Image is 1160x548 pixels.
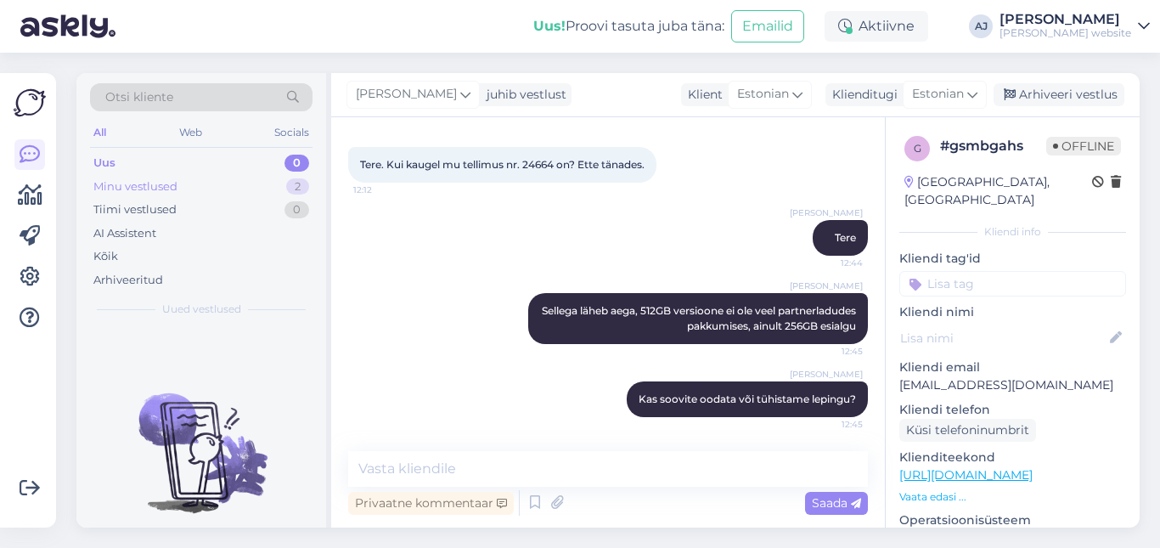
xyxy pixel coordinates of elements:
input: Lisa nimi [900,329,1107,347]
div: Tiimi vestlused [93,201,177,218]
p: Kliendi telefon [899,401,1126,419]
div: # gsmbgahs [940,136,1046,156]
div: All [90,121,110,144]
img: No chats [76,363,326,516]
span: Saada [812,495,861,511]
span: Sellega läheb aega, 512GB versioone ei ole veel partnerladudes pakkumises, ainult 256GB esialgu [542,304,859,332]
p: Kliendi tag'id [899,250,1126,268]
span: 12:44 [799,257,863,269]
div: Küsi telefoninumbrit [899,419,1036,442]
span: Tere [835,231,856,244]
span: Otsi kliente [105,88,173,106]
input: Lisa tag [899,271,1126,297]
div: AI Assistent [93,225,156,242]
span: 12:45 [799,345,863,358]
button: Emailid [731,10,804,42]
div: Klient [681,86,723,104]
span: [PERSON_NAME] [790,280,863,292]
div: Kõik [93,248,118,265]
div: 0 [284,155,309,172]
p: Kliendi email [899,359,1126,376]
div: [PERSON_NAME] website [1000,26,1131,40]
p: Klienditeekond [899,449,1126,466]
div: 2 [286,178,309,195]
div: Uus [93,155,115,172]
span: Kas soovite oodata või tühistame lepingu? [639,393,856,405]
p: Vaata edasi ... [899,489,1126,505]
span: Offline [1046,137,1121,155]
img: Askly Logo [14,87,46,119]
span: [PERSON_NAME] [356,85,457,104]
div: Arhiveeritud [93,272,163,289]
div: Socials [271,121,313,144]
div: Proovi tasuta juba täna: [533,16,724,37]
span: [PERSON_NAME] [790,368,863,381]
p: Operatsioonisüsteem [899,511,1126,529]
a: [URL][DOMAIN_NAME] [899,467,1033,483]
div: Minu vestlused [93,178,177,195]
div: Aktiivne [825,11,928,42]
div: Klienditugi [825,86,898,104]
span: [PERSON_NAME] [790,206,863,219]
span: 12:45 [799,418,863,431]
div: Privaatne kommentaar [348,492,514,515]
div: [GEOGRAPHIC_DATA], [GEOGRAPHIC_DATA] [904,173,1092,209]
p: Kliendi nimi [899,303,1126,321]
a: [PERSON_NAME][PERSON_NAME] website [1000,13,1150,40]
span: Uued vestlused [162,302,241,317]
div: Arhiveeri vestlus [994,83,1124,106]
div: Kliendi info [899,224,1126,240]
div: [PERSON_NAME] [1000,13,1131,26]
div: 0 [284,201,309,218]
span: g [914,142,921,155]
p: [EMAIL_ADDRESS][DOMAIN_NAME] [899,376,1126,394]
div: Web [176,121,206,144]
b: Uus! [533,18,566,34]
div: juhib vestlust [480,86,566,104]
span: Tere. Kui kaugel mu tellimus nr. 24664 on? Ette tänades. [360,158,645,171]
span: 12:12 [353,184,417,196]
span: Estonian [912,85,964,104]
span: Estonian [737,85,789,104]
div: AJ [969,14,993,38]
